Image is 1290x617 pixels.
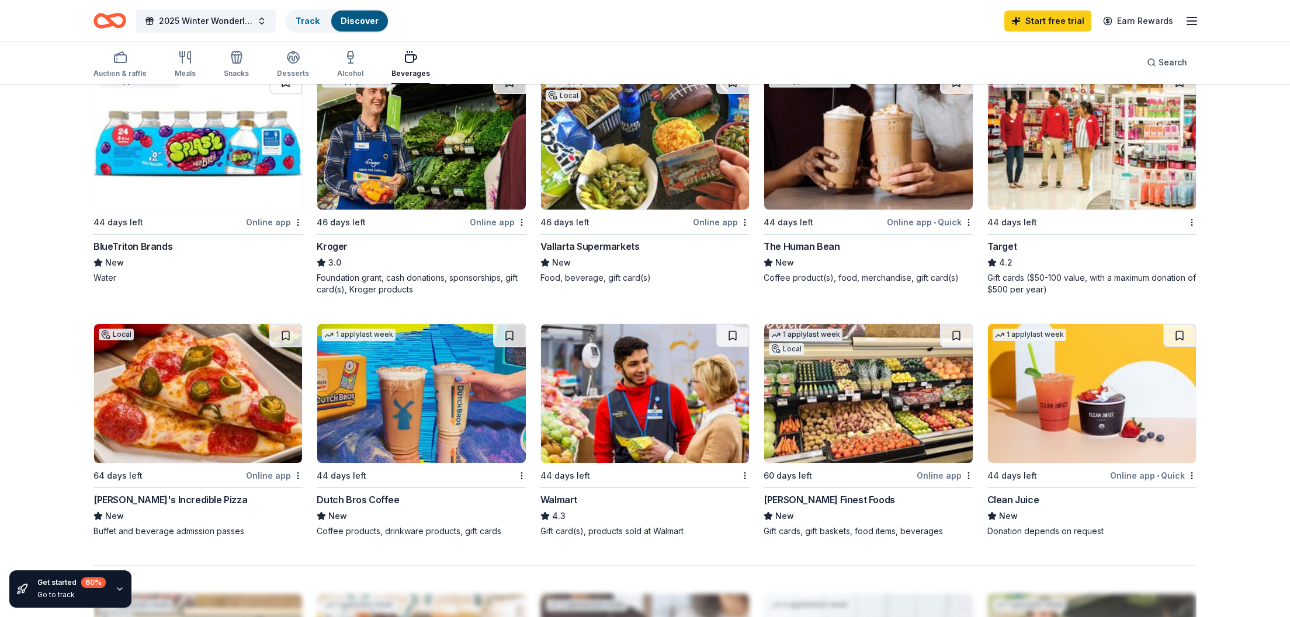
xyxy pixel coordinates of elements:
[317,272,526,295] div: Foundation grant, cash donations, sponsorships, gift card(s), Kroger products
[540,70,750,284] a: Image for Vallarta Supermarkets1 applylast weekLocal46 days leftOnline appVallarta SupermarketsNe...
[987,70,1197,295] a: Image for Target4 applieslast week44 days leftTarget4.2Gift cards ($50-100 value, with a maximum ...
[764,493,895,507] div: [PERSON_NAME] Finest Foods
[917,468,973,483] div: Online app
[317,525,526,537] div: Coffee products, drinkware products, gift cards
[93,525,303,537] div: Buffet and beverage admission passes
[322,329,396,341] div: 1 apply last week
[317,71,525,210] img: Image for Kroger
[105,256,124,270] span: New
[764,323,973,537] a: Image for Jensen’s Finest Foods1 applylast weekLocal60 days leftOnline app[PERSON_NAME] Finest Fo...
[93,323,303,537] a: Image for John's Incredible PizzaLocal64 days leftOnline app[PERSON_NAME]'s Incredible PizzaNewBu...
[317,323,526,537] a: Image for Dutch Bros Coffee1 applylast week44 days leftDutch Bros CoffeeNewCoffee products, drink...
[552,256,571,270] span: New
[934,218,936,227] span: •
[764,215,813,229] div: 44 days left
[764,71,972,210] img: Image for The Human Bean
[775,256,794,270] span: New
[764,239,840,253] div: The Human Bean
[93,469,143,483] div: 64 days left
[1110,468,1197,483] div: Online app Quick
[317,215,366,229] div: 46 days left
[337,69,363,78] div: Alcohol
[317,324,525,463] img: Image for Dutch Bros Coffee
[540,272,750,284] div: Food, beverage, gift card(s)
[1159,55,1187,69] span: Search
[887,215,973,229] div: Online app Quick
[341,16,379,26] a: Discover
[540,469,590,483] div: 44 days left
[999,256,1012,270] span: 4.2
[775,509,794,523] span: New
[540,323,750,537] a: Image for Walmart44 days leftWalmart4.3Gift card(s), products sold at Walmart
[246,468,303,483] div: Online app
[93,69,147,78] div: Auction & raffle
[317,70,526,295] a: Image for Kroger1 applylast week46 days leftOnline appKroger3.0Foundation grant, cash donations, ...
[285,9,389,33] button: TrackDiscover
[987,215,1037,229] div: 44 days left
[552,509,566,523] span: 4.3
[470,215,526,229] div: Online app
[541,71,749,210] img: Image for Vallarta Supermarkets
[93,215,143,229] div: 44 days left
[175,69,196,78] div: Meals
[988,71,1196,210] img: Image for Target
[159,14,252,28] span: 2025 Winter Wonderland Comfort and Joy Fair
[136,9,276,33] button: 2025 Winter Wonderland Comfort and Joy Fair
[987,525,1197,537] div: Donation depends on request
[391,69,430,78] div: Beverages
[540,525,750,537] div: Gift card(s), products sold at Walmart
[37,590,106,599] div: Go to track
[99,329,134,340] div: Local
[540,493,577,507] div: Walmart
[37,577,106,588] div: Get started
[81,577,106,588] div: 60 %
[317,469,366,483] div: 44 days left
[764,324,972,463] img: Image for Jensen’s Finest Foods
[94,71,302,210] img: Image for BlueTriton Brands
[1096,11,1180,32] a: Earn Rewards
[94,324,302,463] img: Image for John's Incredible Pizza
[1004,11,1091,32] a: Start free trial
[93,493,247,507] div: [PERSON_NAME]'s Incredible Pizza
[1138,51,1197,74] button: Search
[224,46,249,84] button: Snacks
[93,46,147,84] button: Auction & raffle
[317,493,399,507] div: Dutch Bros Coffee
[987,469,1037,483] div: 44 days left
[764,525,973,537] div: Gift cards, gift baskets, food items, beverages
[764,469,812,483] div: 60 days left
[391,46,430,84] button: Beverages
[224,69,249,78] div: Snacks
[769,329,842,341] div: 1 apply last week
[105,509,124,523] span: New
[1157,471,1159,480] span: •
[540,215,589,229] div: 46 days left
[93,70,303,284] a: Image for BlueTriton Brands2 applieslast week44 days leftOnline appBlueTriton BrandsNewWater
[337,46,363,84] button: Alcohol
[277,69,309,78] div: Desserts
[328,256,341,270] span: 3.0
[93,7,126,34] a: Home
[987,323,1197,537] a: Image for Clean Juice1 applylast week44 days leftOnline app•QuickClean JuiceNewDonation depends o...
[993,329,1066,341] div: 1 apply last week
[540,239,640,253] div: Vallarta Supermarkets
[93,272,303,284] div: Water
[93,239,172,253] div: BlueTriton Brands
[764,70,973,284] a: Image for The Human Bean2 applieslast week44 days leftOnline app•QuickThe Human BeanNewCoffee pro...
[693,215,750,229] div: Online app
[988,324,1196,463] img: Image for Clean Juice
[296,16,320,26] a: Track
[317,239,348,253] div: Kroger
[277,46,309,84] button: Desserts
[999,509,1018,523] span: New
[987,493,1039,507] div: Clean Juice
[541,324,749,463] img: Image for Walmart
[987,239,1017,253] div: Target
[769,343,804,355] div: Local
[246,215,303,229] div: Online app
[987,272,1197,295] div: Gift cards ($50-100 value, with a maximum donation of $500 per year)
[764,272,973,284] div: Coffee product(s), food, merchandise, gift card(s)
[328,509,347,523] span: New
[546,90,581,102] div: Local
[175,46,196,84] button: Meals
